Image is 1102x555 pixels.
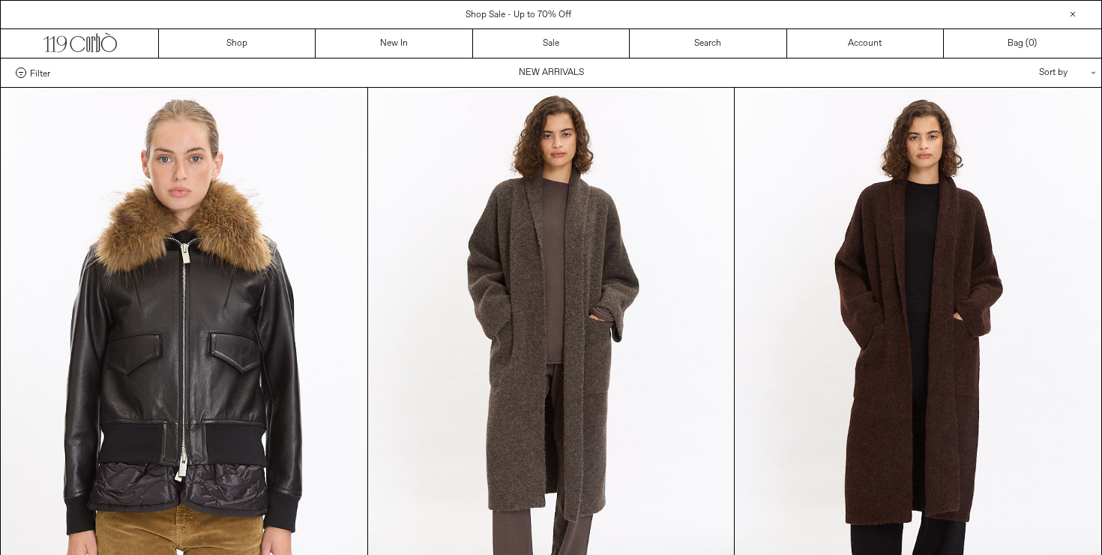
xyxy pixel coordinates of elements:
[1029,37,1037,50] span: )
[159,29,316,58] a: Shop
[316,29,472,58] a: New In
[944,29,1101,58] a: Bag ()
[1029,37,1034,49] span: 0
[630,29,786,58] a: Search
[951,58,1086,87] div: Sort by
[30,67,50,78] span: Filter
[466,9,571,21] a: Shop Sale - Up to 70% Off
[473,29,630,58] a: Sale
[787,29,944,58] a: Account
